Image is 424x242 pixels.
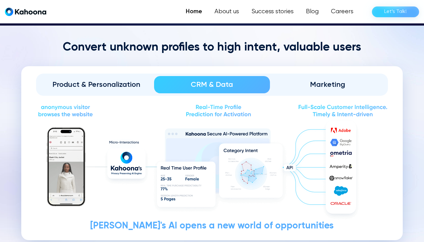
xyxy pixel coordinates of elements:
div: Product & Personalization [47,80,145,90]
div: Let’s Talk! [384,7,407,17]
a: Success stories [245,6,300,18]
a: Careers [325,6,360,18]
a: About us [208,6,245,18]
a: Blog [300,6,325,18]
h2: Convert unknown profiles to high intent, valuable users [21,40,403,55]
div: [PERSON_NAME]'s AI opens a new world of opportunities [36,221,388,231]
a: Let’s Talk! [372,6,419,17]
a: Home [180,6,208,18]
div: CRM & Data [163,80,261,90]
div: Marketing [279,80,377,90]
a: home [5,7,46,16]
